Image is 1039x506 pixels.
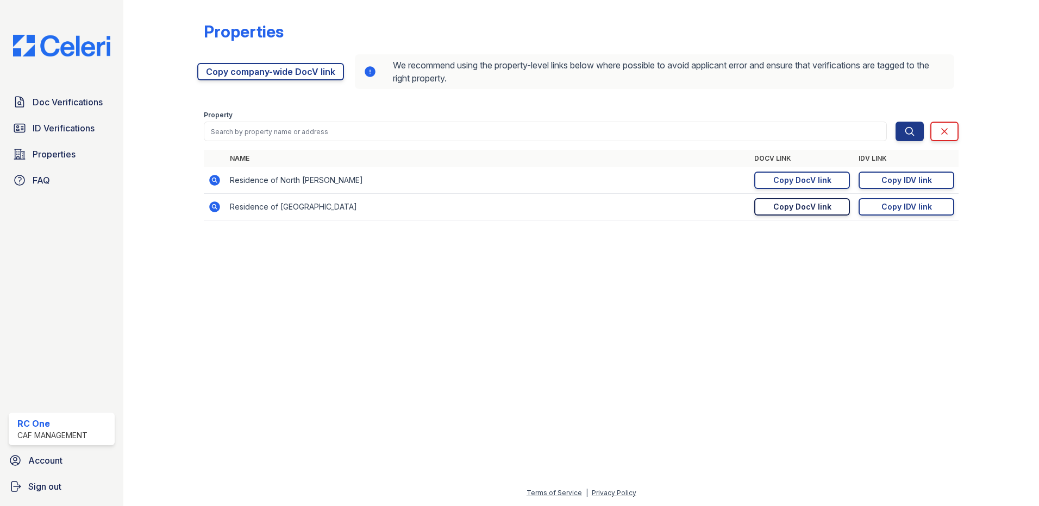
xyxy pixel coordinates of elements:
th: IDV Link [854,150,959,167]
span: ID Verifications [33,122,95,135]
td: Residence of [GEOGRAPHIC_DATA] [226,194,750,220]
a: Sign out [4,476,119,497]
th: DocV Link [750,150,854,167]
a: ID Verifications [9,117,115,139]
label: Property [204,111,233,119]
div: We recommend using the property-level links below where possible to avoid applicant error and ens... [355,54,954,89]
span: FAQ [33,174,50,187]
span: Sign out [28,480,61,493]
div: | [586,489,588,497]
img: CE_Logo_Blue-a8612792a0a2168367f1c8372b55b34899dd931a85d93a1a3d3e32e68fde9ad4.png [4,35,119,56]
div: Properties [204,22,284,41]
th: Name [226,150,750,167]
span: Doc Verifications [33,96,103,109]
span: Account [28,454,62,467]
a: Copy DocV link [754,198,850,216]
div: Copy DocV link [773,201,831,212]
a: Copy IDV link [859,198,954,216]
div: Copy IDV link [881,175,932,186]
div: Copy DocV link [773,175,831,186]
a: Terms of Service [527,489,582,497]
a: Copy company-wide DocV link [197,63,344,80]
div: Copy IDV link [881,201,932,212]
input: Search by property name or address [204,122,887,141]
a: Privacy Policy [592,489,636,497]
a: Copy DocV link [754,172,850,189]
a: Account [4,450,119,471]
a: FAQ [9,169,115,191]
a: Properties [9,143,115,165]
div: CAF Management [17,430,87,441]
span: Properties [33,148,76,161]
a: Doc Verifications [9,91,115,113]
div: RC One [17,417,87,430]
a: Copy IDV link [859,172,954,189]
td: Residence of North [PERSON_NAME] [226,167,750,194]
